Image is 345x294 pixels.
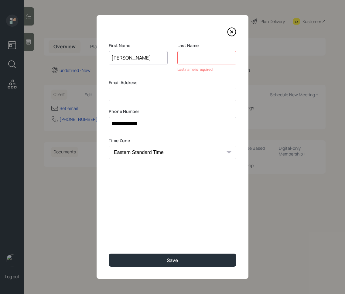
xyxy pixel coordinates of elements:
[109,138,236,144] label: Time Zone
[109,80,236,86] label: Email Address
[109,254,236,267] button: Save
[167,257,178,264] div: Save
[109,108,236,115] label: Phone Number
[177,67,236,72] div: Last name is required
[177,43,236,49] label: Last Name
[109,43,168,49] label: First Name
